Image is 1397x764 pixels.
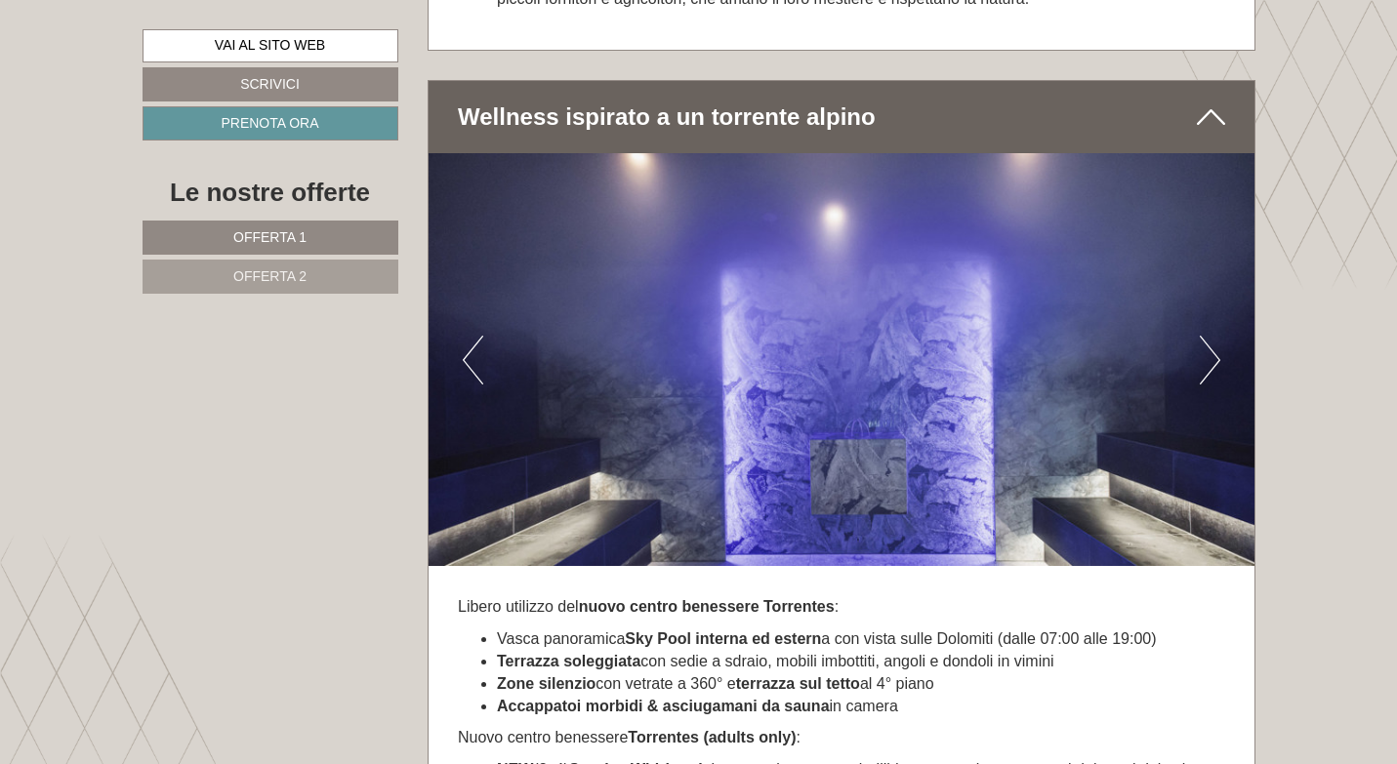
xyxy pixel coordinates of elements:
[429,81,1254,153] div: Wellness ispirato a un torrente alpino
[463,336,483,384] button: Previous
[143,67,398,101] a: Scrivici
[497,673,1225,696] li: con vetrate a 360° e al 4° piano
[497,698,830,714] strong: Accappatoi morbidi & asciugamani da sauna
[233,268,307,284] span: Offerta 2
[143,106,398,141] a: Prenota ora
[625,630,821,647] strong: Sky Pool interna ed estern
[497,696,1225,718] li: in camera
[233,229,307,245] span: Offerta 1
[143,29,398,62] a: Vai al sito web
[628,729,796,745] strong: Torrentes (adults only)
[458,727,1225,749] p: Nuovo centro benessere :
[143,175,398,211] div: Le nostre offerte
[497,653,640,669] strong: Terrazza soleggiata
[497,675,596,692] strong: Zone silenzio
[497,651,1225,673] li: con sedie a sdraio, mobili imbottiti, angoli e dondoli in vimini
[497,628,1225,651] li: Vasca panoramica a con vista sulle Dolomiti (dalle 07:00 alle 19:00)
[579,598,835,615] strong: nuovo centro benessere Torrentes
[1200,336,1220,384] button: Next
[458,596,1225,619] p: Libero utilizzo del :
[736,675,860,692] strong: terrazza sul tetto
